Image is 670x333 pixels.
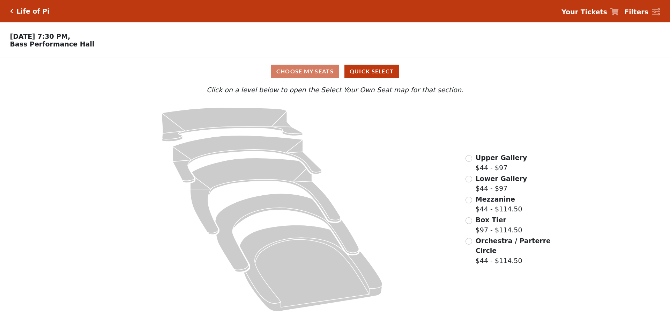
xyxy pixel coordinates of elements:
[624,7,660,17] a: Filters
[240,225,383,311] path: Orchestra / Parterre Circle - Seats Available: 14
[10,9,13,14] a: Click here to go back to filters
[476,175,527,182] span: Lower Gallery
[173,136,322,183] path: Lower Gallery - Seats Available: 53
[476,154,527,161] span: Upper Gallery
[16,7,50,15] h5: Life of Pi
[162,108,303,142] path: Upper Gallery - Seats Available: 311
[561,7,619,17] a: Your Tickets
[476,153,527,173] label: $44 - $97
[476,215,522,235] label: $97 - $114.50
[476,194,522,214] label: $44 - $114.50
[344,65,399,78] button: Quick Select
[624,8,648,16] strong: Filters
[476,174,527,194] label: $44 - $97
[89,85,581,95] p: Click on a level below to open the Select Your Own Seat map for that section.
[476,195,515,203] span: Mezzanine
[561,8,607,16] strong: Your Tickets
[476,237,551,255] span: Orchestra / Parterre Circle
[476,216,506,224] span: Box Tier
[476,236,552,266] label: $44 - $114.50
